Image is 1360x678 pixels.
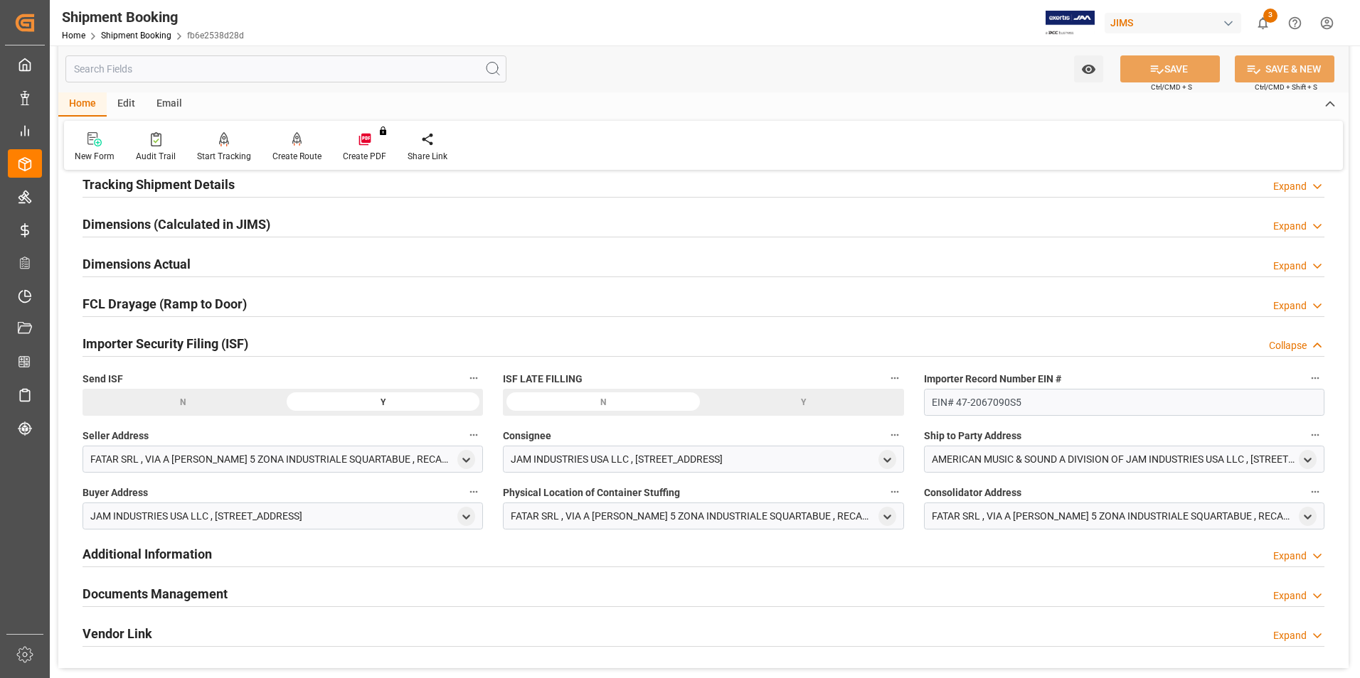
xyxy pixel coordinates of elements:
h2: Tracking Shipment Details [83,175,235,194]
div: N [503,389,703,416]
div: Email [146,92,193,117]
button: Ship to Party Address [1306,426,1324,444]
div: Home [58,92,107,117]
div: Expand [1273,298,1307,313]
span: Ctrl/CMD + Shift + S [1255,82,1317,92]
h2: FCL Drayage (Ramp to Door) [83,294,247,313]
button: ISF LATE FILLING [886,369,904,387]
div: Share Link [408,150,447,163]
div: open menu [1299,450,1317,469]
div: Audit Trail [136,150,176,163]
div: Expand [1273,549,1307,564]
h2: Dimensions (Calculated in JIMS) [83,215,270,234]
div: Y [283,389,484,416]
div: Shipment Booking [62,6,244,28]
h2: Dimensions Actual [83,254,191,274]
span: Ship to Party Address [924,429,1021,443]
h2: Documents Management [83,584,228,603]
button: Help Center [1279,7,1311,39]
div: N [83,389,283,416]
h2: Vendor Link [83,624,152,643]
button: show 3 new notifications [1247,7,1279,39]
div: Y [703,389,904,416]
a: Home [62,31,85,41]
button: JIMS [1105,9,1247,36]
div: JIMS [1105,13,1241,33]
a: Shipment Booking [101,31,171,41]
div: open menu [878,507,896,526]
img: Exertis%20JAM%20-%20Email%20Logo.jpg_1722504956.jpg [1046,11,1095,36]
button: SAVE [1120,55,1220,82]
button: Seller Address [464,426,483,444]
div: Start Tracking [197,150,251,163]
span: Buyer Address [83,485,148,500]
div: FATAR SRL , VIA A [PERSON_NAME] 5 ZONA INDUSTRIALE SQUARTABUE , RECANATI , MC , IT - 62019 [511,509,874,524]
div: FATAR SRL , VIA A [PERSON_NAME] 5 ZONA INDUSTRIALE SQUARTABUE , RECANATI , MC , IT - 62019 [932,509,1295,524]
button: Consignee [886,426,904,444]
button: Consolidator Address [1306,483,1324,501]
div: JAM INDUSTRIES USA LLC , [STREET_ADDRESS] [511,452,723,467]
div: open menu [457,507,475,526]
h2: Importer Security Filing (ISF) [83,334,248,353]
div: open menu [457,450,475,469]
span: Send ISF [83,372,123,387]
div: Create Route [272,150,322,163]
div: open menu [1299,507,1317,526]
span: Physical Location of Container Stuffing [503,485,680,500]
div: AMERICAN MUSIC & SOUND A DIVISION OF JAM INDUSTRIES USA LLC , [STREET_ADDRESS] [932,452,1295,467]
div: New Form [75,150,115,163]
div: open menu [878,450,896,469]
div: FATAR SRL , VIA A [PERSON_NAME] 5 ZONA INDUSTRIALE SQUARTABUE , RECANATI , MC , IT - 62019 [90,452,454,467]
button: SAVE & NEW [1235,55,1334,82]
div: Expand [1273,588,1307,603]
button: open menu [1074,55,1103,82]
span: Consignee [503,429,551,443]
h2: Additional Information [83,544,212,564]
div: Edit [107,92,146,117]
div: Expand [1273,179,1307,194]
div: Expand [1273,219,1307,234]
span: Consolidator Address [924,485,1021,500]
span: 3 [1263,9,1277,23]
button: Send ISF [464,369,483,387]
input: Search Fields [65,55,506,82]
div: Expand [1273,628,1307,643]
span: ISF LATE FILLING [503,372,583,387]
div: JAM INDUSTRIES USA LLC , [STREET_ADDRESS] [90,509,302,524]
span: Ctrl/CMD + S [1151,82,1192,92]
button: Importer Record Number EIN # [1306,369,1324,387]
div: Expand [1273,259,1307,274]
div: Collapse [1269,338,1307,353]
span: Importer Record Number EIN # [924,372,1061,387]
span: Seller Address [83,429,149,443]
button: Physical Location of Container Stuffing [886,483,904,501]
button: Buyer Address [464,483,483,501]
